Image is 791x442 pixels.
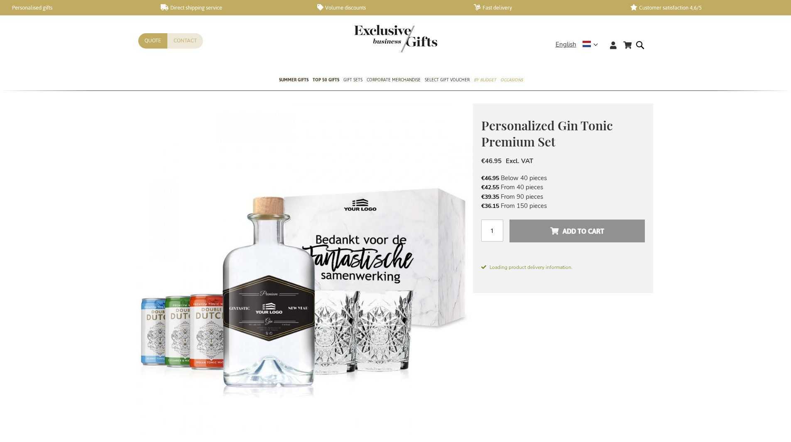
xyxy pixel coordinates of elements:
[481,173,645,183] li: Below 40 pieces
[474,70,496,91] a: By Budget
[279,70,309,91] a: Summer Gifts
[161,4,304,11] a: Direct shipping service
[481,183,499,191] span: €42.55
[425,76,470,84] span: Select Gift Voucher
[313,76,339,84] span: TOP 50 Gifts
[474,76,496,84] span: By Budget
[138,103,473,438] img: Gepersonaliseerde Gin Tonic Premium Set
[167,33,203,49] a: Contact
[481,264,645,271] span: Loading product delivery information.
[630,4,774,11] a: Customer satisfaction 4,6/5
[481,192,645,201] li: From 90 pieces
[556,40,576,49] span: English
[343,76,362,84] span: Gift Sets
[343,70,362,91] a: Gift Sets
[4,4,147,11] a: Personalised gifts
[481,183,645,192] li: From 40 pieces
[354,25,437,52] img: Exclusive Business gifts logo
[500,70,523,91] a: Occasions
[425,70,470,91] a: Select Gift Voucher
[317,4,460,11] a: Volume discounts
[279,76,309,84] span: Summer Gifts
[500,76,523,84] span: Occasions
[481,117,613,150] span: Personalized Gin Tonic Premium Set
[474,4,617,11] a: Fast delivery
[481,220,503,242] input: Qty
[354,25,396,52] a: store logo
[481,157,502,165] span: €46.95
[481,202,499,210] span: €36.15
[138,33,167,49] a: Quote
[367,70,421,91] a: Corporate Merchandise
[481,174,499,182] span: €46.95
[313,70,339,91] a: TOP 50 Gifts
[367,76,421,84] span: Corporate Merchandise
[506,157,533,165] span: Excl. VAT
[481,193,499,201] span: €39.35
[481,201,645,210] li: From 150 pieces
